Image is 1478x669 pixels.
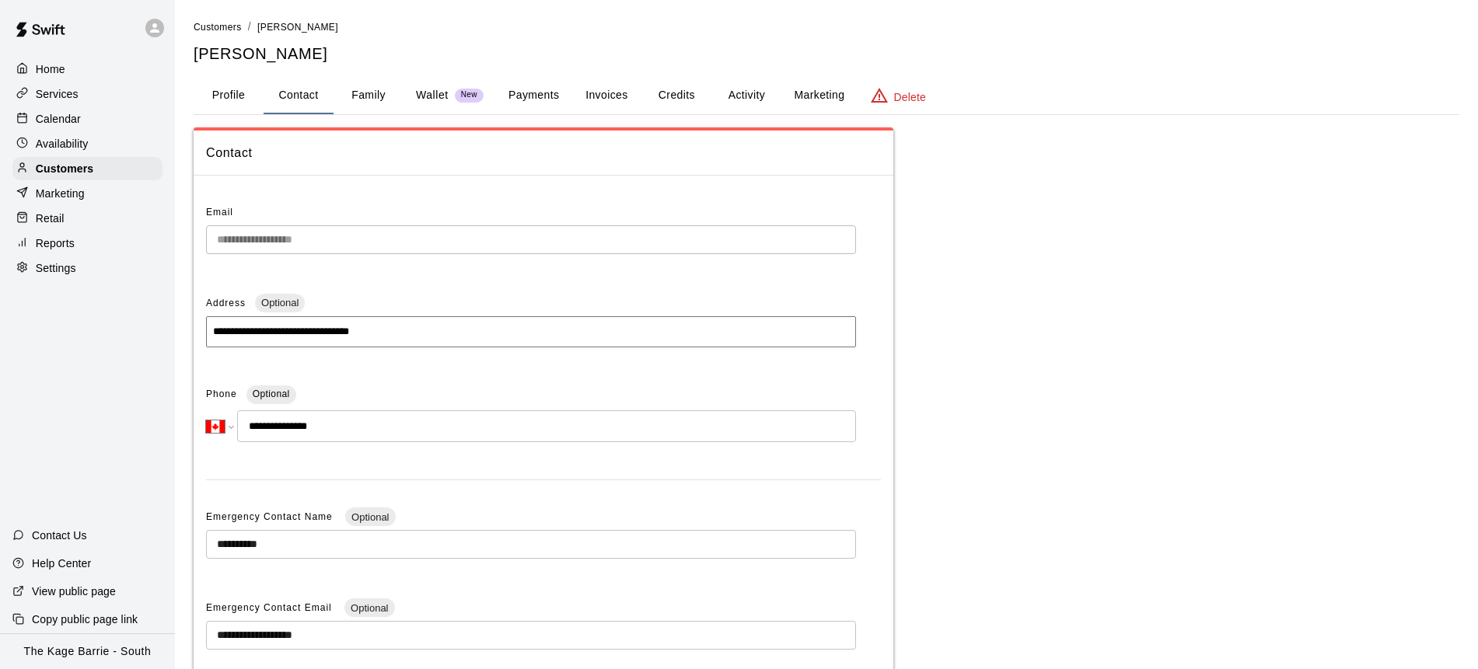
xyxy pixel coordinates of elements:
[416,87,449,103] p: Wallet
[36,111,81,127] p: Calendar
[194,77,1459,114] div: basic tabs example
[32,612,138,627] p: Copy public page link
[206,225,856,254] div: The email of an existing customer can only be changed by the customer themselves at https://book....
[206,207,233,218] span: Email
[345,511,395,523] span: Optional
[194,19,1459,36] nav: breadcrumb
[248,19,251,35] li: /
[206,143,881,163] span: Contact
[334,77,404,114] button: Family
[36,161,93,176] p: Customers
[12,107,162,131] a: Calendar
[36,186,85,201] p: Marketing
[12,82,162,106] a: Services
[32,584,116,599] p: View public page
[36,86,79,102] p: Services
[36,235,75,251] p: Reports
[12,157,162,180] a: Customers
[206,511,336,522] span: Emergency Contact Name
[24,643,152,660] p: The Kage Barrie - South
[32,528,87,543] p: Contact Us
[257,22,338,33] span: [PERSON_NAME]
[641,77,711,114] button: Credits
[253,389,290,399] span: Optional
[12,182,162,205] a: Marketing
[206,382,237,407] span: Phone
[206,602,335,613] span: Emergency Contact Email
[12,256,162,280] a: Settings
[496,77,571,114] button: Payments
[32,556,91,571] p: Help Center
[36,260,76,276] p: Settings
[344,602,394,614] span: Optional
[12,207,162,230] a: Retail
[194,44,1459,64] h5: [PERSON_NAME]
[36,61,65,77] p: Home
[12,132,162,155] a: Availability
[12,57,162,81] a: Home
[264,77,334,114] button: Contact
[255,297,305,308] span: Optional
[36,211,65,226] p: Retail
[194,22,242,33] span: Customers
[206,298,246,308] span: Address
[36,136,89,152] p: Availability
[194,77,264,114] button: Profile
[12,232,162,255] a: Reports
[711,77,781,114] button: Activity
[571,77,641,114] button: Invoices
[455,90,484,100] span: New
[781,77,857,114] button: Marketing
[194,20,242,33] a: Customers
[894,89,926,105] p: Delete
